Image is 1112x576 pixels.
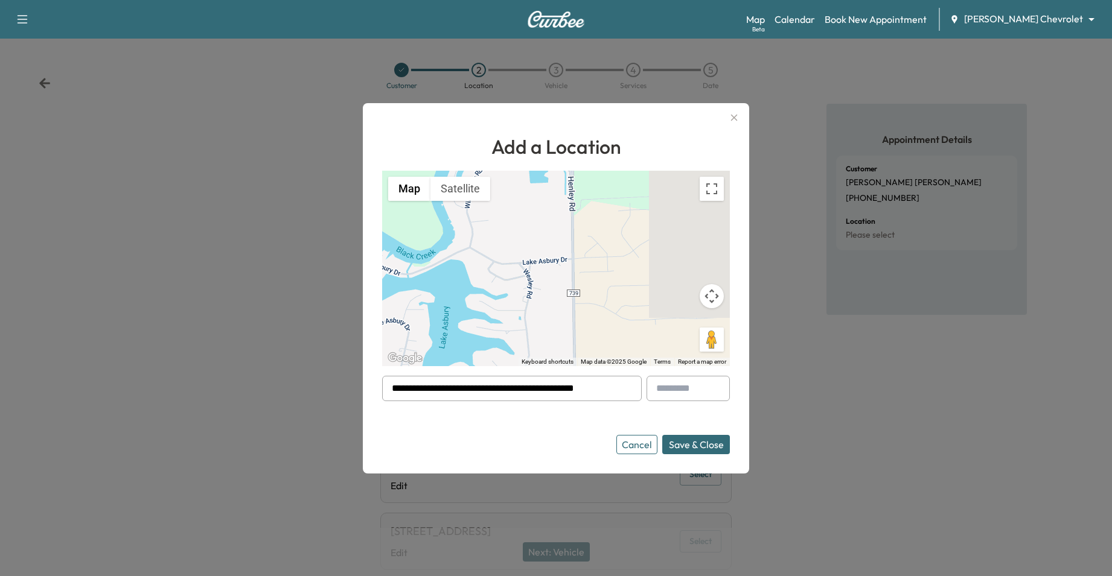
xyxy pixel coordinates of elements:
[700,177,724,201] button: Toggle fullscreen view
[527,11,585,28] img: Curbee Logo
[522,358,574,366] button: Keyboard shortcuts
[382,132,730,161] h1: Add a Location
[581,358,647,365] span: Map data ©2025 Google
[752,25,765,34] div: Beta
[662,435,730,454] button: Save & Close
[775,12,815,27] a: Calendar
[825,12,927,27] a: Book New Appointment
[654,358,671,365] a: Terms (opens in new tab)
[964,12,1083,26] span: [PERSON_NAME] Chevrolet
[430,177,490,201] button: Show satellite imagery
[700,328,724,352] button: Drag Pegman onto the map to open Street View
[385,350,425,366] img: Google
[388,177,430,201] button: Show street map
[616,435,657,454] button: Cancel
[385,350,425,366] a: Open this area in Google Maps (opens a new window)
[678,358,726,365] a: Report a map error
[700,284,724,308] button: Map camera controls
[746,12,765,27] a: MapBeta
